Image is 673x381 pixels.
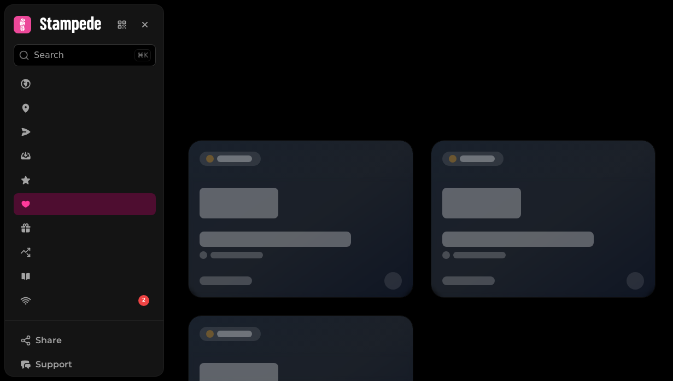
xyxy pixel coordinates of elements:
button: Support [14,354,156,376]
span: Support [36,358,72,371]
span: Share [36,334,62,347]
span: 2 [142,297,145,304]
button: Search⌘K [14,44,156,66]
div: ⌘K [134,49,151,61]
a: 2 [14,290,156,311]
button: Share [14,330,156,351]
p: Search [34,49,64,62]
